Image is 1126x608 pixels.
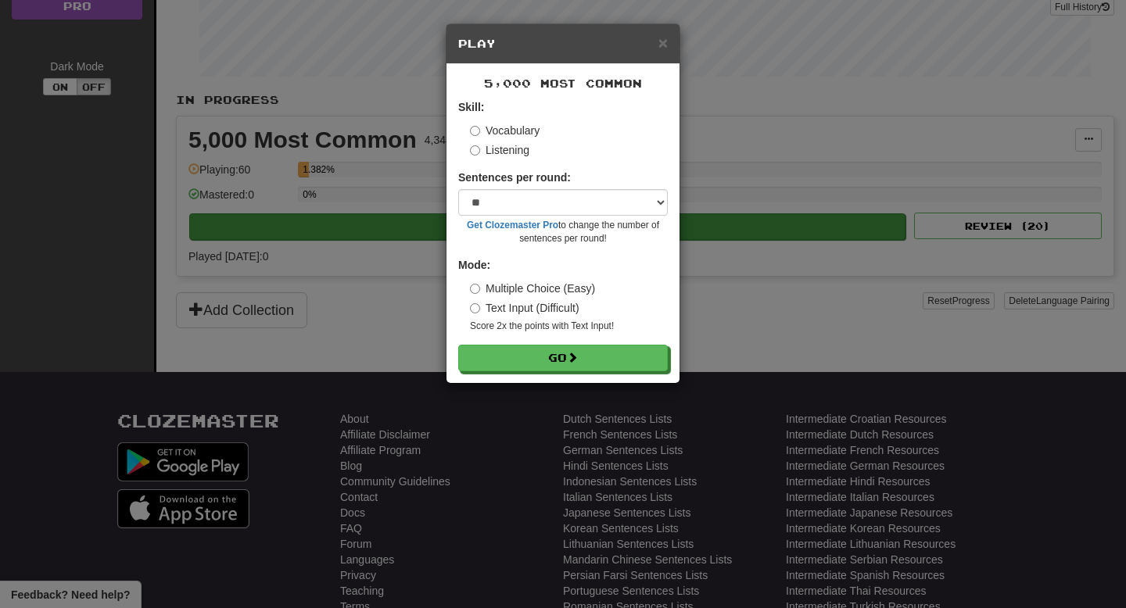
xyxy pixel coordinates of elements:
button: Go [458,345,668,371]
input: Text Input (Difficult) [470,303,480,313]
label: Vocabulary [470,123,540,138]
small: to change the number of sentences per round! [458,219,668,245]
strong: Mode: [458,259,490,271]
input: Listening [470,145,480,156]
span: × [658,34,668,52]
button: Close [658,34,668,51]
strong: Skill: [458,101,484,113]
input: Vocabulary [470,126,480,136]
input: Multiple Choice (Easy) [470,284,480,294]
small: Score 2x the points with Text Input ! [470,320,668,333]
label: Multiple Choice (Easy) [470,281,595,296]
label: Listening [470,142,529,158]
span: 5,000 Most Common [484,77,642,90]
label: Sentences per round: [458,170,571,185]
a: Get Clozemaster Pro [467,220,558,231]
label: Text Input (Difficult) [470,300,579,316]
h5: Play [458,36,668,52]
